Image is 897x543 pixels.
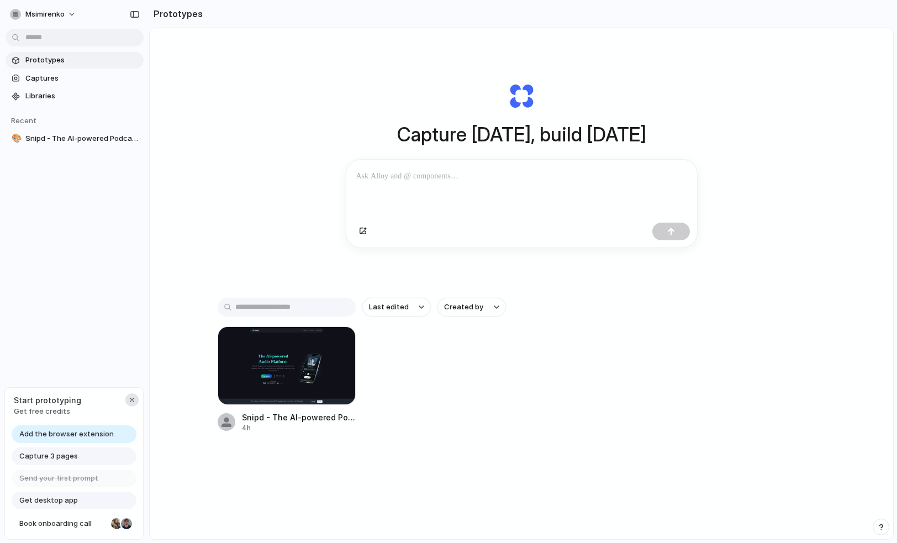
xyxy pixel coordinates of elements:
[242,423,356,433] div: 4h
[397,120,646,149] h1: Capture [DATE], build [DATE]
[10,133,21,144] button: 🎨
[6,88,144,104] a: Libraries
[6,130,144,147] a: 🎨Snipd - The AI-powered Podcast Player
[6,6,82,23] button: msimirenko
[19,451,78,462] span: Capture 3 pages
[19,518,107,529] span: Book onboarding call
[12,492,136,509] a: Get desktop app
[19,429,114,440] span: Add the browser extension
[6,70,144,87] a: Captures
[19,495,78,506] span: Get desktop app
[12,132,19,145] div: 🎨
[444,302,483,313] span: Created by
[14,394,81,406] span: Start prototyping
[6,52,144,68] a: Prototypes
[242,412,356,423] div: Snipd - The AI-powered Podcast Player
[25,133,139,144] span: Snipd - The AI-powered Podcast Player
[25,55,139,66] span: Prototypes
[19,473,98,484] span: Send your first prompt
[149,7,203,20] h2: Prototypes
[25,91,139,102] span: Libraries
[14,406,81,417] span: Get free credits
[218,326,356,433] a: Snipd - The AI-powered Podcast PlayerSnipd - The AI-powered Podcast Player4h
[369,302,409,313] span: Last edited
[437,298,506,317] button: Created by
[12,515,136,533] a: Book onboarding call
[362,298,431,317] button: Last edited
[25,73,139,84] span: Captures
[11,116,36,125] span: Recent
[12,425,136,443] a: Add the browser extension
[120,517,133,530] div: Christian Iacullo
[25,9,65,20] span: msimirenko
[110,517,123,530] div: Nicole Kubica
